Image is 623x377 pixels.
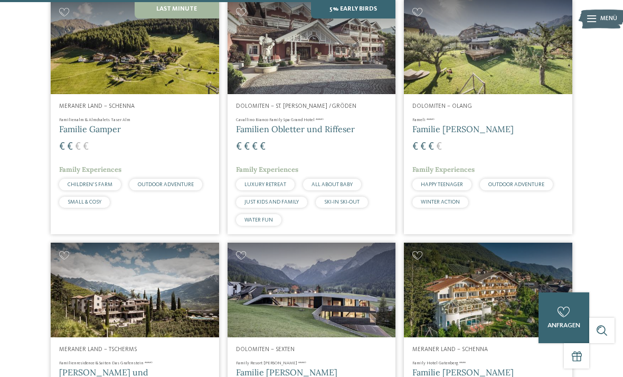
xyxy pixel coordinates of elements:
[138,182,194,187] span: OUTDOOR ADVENTURE
[59,124,121,134] span: Familie Gamper
[75,142,81,152] span: €
[412,103,472,109] span: Dolomiten – Olang
[68,199,101,205] span: SMALL & COSY
[436,142,442,152] span: €
[68,182,112,187] span: CHILDREN’S FARM
[488,182,544,187] span: OUTDOOR ADVENTURE
[228,243,396,337] img: Family Resort Rainer ****ˢ
[244,217,273,223] span: WATER FUN
[428,142,434,152] span: €
[324,199,360,205] span: SKI-IN SKI-OUT
[236,142,242,152] span: €
[236,103,356,109] span: Dolomiten – St. [PERSON_NAME] /Gröden
[83,142,89,152] span: €
[244,182,286,187] span: LUXURY RETREAT
[244,199,299,205] span: JUST KIDS AND FAMILY
[539,292,589,343] a: anfragen
[404,243,572,337] img: Family Hotel Gutenberg ****
[412,124,514,134] span: Familie [PERSON_NAME]
[59,346,137,353] span: Meraner Land – Tscherms
[244,142,250,152] span: €
[59,103,135,109] span: Meraner Land – Schenna
[236,361,388,366] h4: Family Resort [PERSON_NAME] ****ˢ
[412,165,475,174] span: Family Experiences
[236,165,298,174] span: Family Experiences
[412,361,564,366] h4: Family Hotel Gutenberg ****
[252,142,258,152] span: €
[59,361,211,366] h4: Familienresidence & Suiten Das Grafenstein ****ˢ
[311,182,353,187] span: ALL ABOUT BABY
[59,165,121,174] span: Family Experiences
[59,117,211,123] h4: Familienalm & Almchalets Taser Alm
[236,124,355,134] span: Familien Obletter und Riffeser
[67,142,73,152] span: €
[420,142,426,152] span: €
[260,142,266,152] span: €
[51,243,219,337] img: Familienhotels gesucht? Hier findet ihr die besten!
[421,199,460,205] span: WINTER ACTION
[236,117,388,123] h4: Cavallino Bianco Family Spa Grand Hotel ****ˢ
[421,182,463,187] span: HAPPY TEENAGER
[412,346,488,353] span: Meraner Land – Schenna
[236,346,295,353] span: Dolomiten – Sexten
[412,142,418,152] span: €
[548,322,580,329] span: anfragen
[59,142,65,152] span: €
